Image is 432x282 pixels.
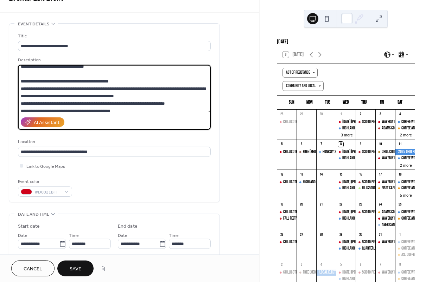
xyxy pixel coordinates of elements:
span: Link to Google Maps [26,163,65,170]
div: Scioto Peace and Justice Protest for Palestine [356,209,375,215]
div: 9 [358,142,363,147]
div: Waverly Protest Every [DATE] [382,179,423,185]
div: Coffee and Talk with First Capital Pride [395,216,415,222]
div: 14 [318,172,324,177]
div: Coffee and Talk with First Capital Pride [395,246,415,252]
div: Waverly Protest Every Friday [375,179,395,185]
div: 2 [358,112,363,117]
div: Chillicothe Protests Every Sunday Morning [277,119,297,125]
div: 7 [377,262,383,267]
div: 22 [338,202,343,207]
div: Waverly Protest Every Friday [375,239,395,245]
div: 29 [299,112,304,117]
div: Fall Festival of Leaves Parade [277,216,297,222]
span: Cancel [24,265,42,273]
div: Highland County Democrats Monthly Meeting [297,179,316,185]
button: 3 more [338,131,356,137]
div: 4 [318,262,324,267]
div: Chillicothe [DATE] Festival [382,149,418,155]
div: 16 [358,172,363,177]
div: [DATE] [PERSON_NAME] and [PERSON_NAME] Protest [342,119,410,125]
div: 18 [397,172,402,177]
div: 28 [318,232,324,237]
div: [DATE] [PERSON_NAME] and [PERSON_NAME] Protest [342,179,410,185]
div: Wednesday Husted and Moreno Protest [336,149,356,155]
div: Chillicothe Protests Every [DATE] Morning [283,119,342,125]
div: Sun [282,96,300,110]
span: Event details [18,20,49,28]
div: Location [18,138,209,146]
div: 5 [279,142,284,147]
div: American Hospitals: Movie [375,222,395,228]
div: Coffee with the Dems (Scioto County) [395,179,415,185]
div: American Hospitals: Movie [382,222,418,228]
button: 2 more [397,131,415,137]
div: 2025 Ohio Rising Annual Dinner: Ohio Dems [395,149,415,155]
div: 13 [299,172,304,177]
div: 17 [377,172,383,177]
div: Thu [355,96,373,110]
div: Highland County Democratic Conversations at HQ [342,216,411,222]
div: Chillicothe Protests Every Sunday Morning [277,270,297,276]
div: Title [18,32,209,40]
div: End date [118,223,138,230]
div: 24 [377,202,383,207]
div: Waverly Protest Every Friday [375,270,395,276]
div: Coffee with the Dems (Scioto County) [395,239,415,245]
div: Chillicothe Halloween Festival [375,149,395,155]
div: 25 [397,202,402,207]
div: [DATE] [PERSON_NAME] and [PERSON_NAME] Protest [342,270,410,276]
div: Highland County Democratic Conversations at HQ [342,185,411,191]
div: Fall Festival of Leaves Parade [283,216,326,222]
div: Highland County Democratic Conversations at HQ [336,155,356,161]
span: Save [70,265,81,273]
div: Chillicothe Protests Every Sunday Morning [277,149,297,155]
div: 3 [377,112,383,117]
button: AI Assistant [21,117,64,127]
div: Highland County Democratic Conversations at HQ [342,276,411,282]
div: Quarterly Caucus Meeting [362,246,399,252]
div: 28 [279,112,284,117]
div: AI Assistant [34,119,59,127]
div: Coffee and Talk with First Capital Pride [395,276,415,282]
div: Scioto Peace and Justice Protest for Palestine [356,270,375,276]
div: Waverly Protest Every [DATE] [382,239,423,245]
div: Sat [391,96,409,110]
div: 1 [338,112,343,117]
div: 11 [397,142,402,147]
div: 7 [318,142,324,147]
div: 1 [397,232,402,237]
div: 10 [377,142,383,147]
span: Date and time [18,211,49,218]
div: Wednesday Husted and Moreno Protest [336,119,356,125]
div: 3 [299,262,304,267]
div: 26 [279,232,284,237]
div: Tue [319,96,337,110]
div: 30 [358,232,363,237]
div: 29 [338,232,343,237]
div: Chillicothe Protests Every [DATE] Morning [283,239,342,245]
div: First Capital Pride Youth Activity Group [375,185,395,191]
div: Highland County Democratic Conversations at HQ [336,216,356,222]
div: Free HIV Testing [297,270,316,276]
div: Chillicothe Protests Every Sunday Morning [277,179,297,185]
div: Waverly Protest Every [DATE] [382,216,423,222]
div: Waverly Protest Every Friday [375,119,395,125]
div: Coffee with the Dems (Scioto County) [395,155,415,161]
div: Free HIV Testing [297,149,316,155]
div: Waverly Protest Every [DATE] [382,155,423,161]
div: Chillicothe Protests Every [DATE] Morning [283,270,342,276]
div: Waverly Protest Every [DATE] [382,119,423,125]
span: #D0021BFF [35,189,61,196]
div: Scioto Peace and Justice Protest for Palestine [356,119,375,125]
div: Waverly Protest Every Friday [375,155,395,161]
div: Coffee with the Dems (Scioto County) [395,270,415,276]
div: 2 [279,262,284,267]
div: 8 [397,262,402,267]
div: Waverly Protest Every Friday [375,216,395,222]
button: 2 more [397,162,415,168]
button: Cancel [11,260,55,276]
div: 4 [397,112,402,117]
div: Hillsboro Pride Pumpkin Carving [362,185,408,191]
